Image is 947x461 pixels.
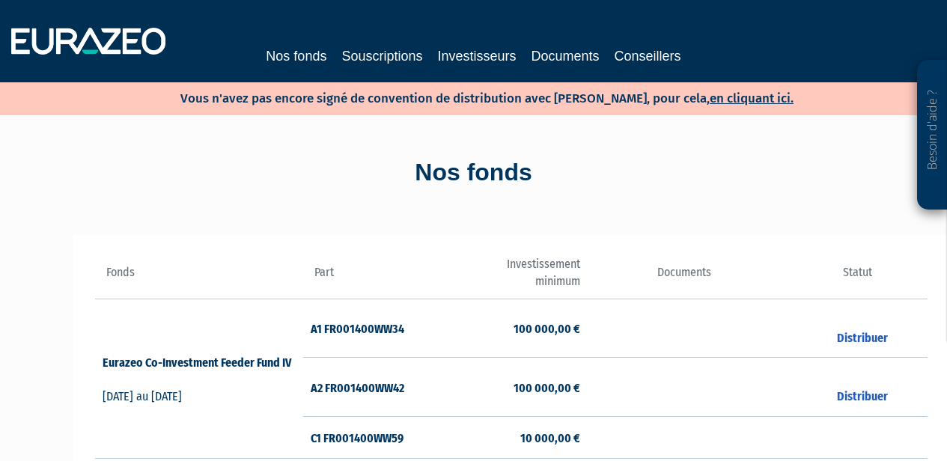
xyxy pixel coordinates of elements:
td: 100 000,00 € [442,358,580,417]
a: en cliquant ici. [710,91,794,106]
td: A1 FR001400WW34 [303,299,442,358]
td: A2 FR001400WW42 [303,358,442,417]
a: Investisseurs [437,46,516,67]
a: Souscriptions [341,46,422,67]
a: Eurazeo Co-Investment Feeder Fund IV [103,355,291,387]
td: 10 000,00 € [442,417,580,459]
a: Conseillers [615,46,681,67]
th: Part [303,256,442,299]
a: Distribuer [828,331,888,345]
td: 100 000,00 € [442,299,580,358]
a: Distribuer [828,389,888,403]
p: Vous n'avez pas encore signé de convention de distribution avec [PERSON_NAME], pour cela, [137,86,794,108]
div: Nos fonds [47,156,901,190]
th: Fonds [95,256,303,299]
td: C1 FR001400WW59 [303,417,442,459]
span: [DATE] au [DATE] [103,389,182,403]
p: Besoin d'aide ? [924,68,941,203]
th: Documents [580,256,788,299]
a: Documents [532,46,600,67]
th: Investissement minimum [442,256,580,299]
a: Nos fonds [266,46,326,67]
img: 1732889491-logotype_eurazeo_blanc_rvb.png [11,28,165,55]
th: Statut [788,256,927,299]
